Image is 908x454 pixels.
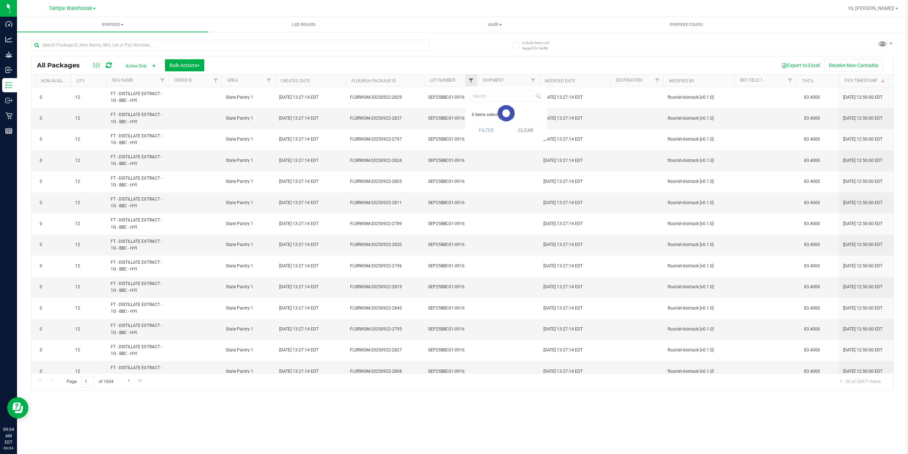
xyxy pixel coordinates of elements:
span: flourish-biotrack [v0.1.0] [668,178,730,185]
span: [DATE] 13:27:14 EDT [279,220,319,227]
a: THC% [802,78,814,83]
span: FT - DISTILLATE EXTRACT - 1G - BBC - HYI [111,154,164,167]
span: FLSRWGM-20250922-2820 [350,241,420,248]
a: Qty [77,78,84,83]
span: FLSRWGM-20250922-2795 [350,326,420,333]
span: [DATE] 13:27:14 EDT [279,199,319,206]
span: [DATE] 13:27:14 EDT [279,305,319,312]
span: State Pantry 1 [226,326,271,333]
a: Order Id [174,78,192,83]
span: 12 [75,178,102,185]
inline-svg: Inventory [5,82,12,89]
span: [DATE] 12:50:00 EDT [843,284,882,290]
span: State Pantry 1 [226,284,271,290]
span: State Pantry 1 [226,347,271,354]
span: State Pantry 1 [226,220,271,227]
span: flourish-biotrack [v0.1.0] [668,157,730,164]
span: All Packages [37,61,87,69]
span: 12 [75,220,102,227]
span: 83.4000 [801,366,824,377]
span: [DATE] 12:50:00 EDT [843,368,882,375]
span: [DATE] 13:27:14 EDT [543,199,583,206]
a: Go to the next page [124,376,134,386]
span: SEP25BBC01-0916 [428,157,473,164]
span: Bulk Actions [170,62,200,68]
span: 83.4000 [801,92,824,103]
a: SKU Name [112,78,133,83]
span: 83.4000 [801,345,824,355]
span: 0 [40,157,67,164]
span: 0 [40,284,67,290]
a: Shipment [483,78,504,83]
a: Non-Available [41,78,73,83]
span: SEP25BBC01-0916 [428,326,473,333]
span: FLSRWGM-20250922-2808 [350,368,420,375]
span: 0 [40,305,67,312]
a: Inventory Counts [591,17,782,32]
span: [DATE] 13:27:14 EDT [543,368,583,375]
span: SEP25BBC01-0916 [428,199,473,206]
span: [DATE] 13:27:14 EDT [543,284,583,290]
span: FLSRWGM-20250922-2827 [350,347,420,354]
span: 0 [40,368,67,375]
a: Modified By [669,78,694,83]
span: Audit [400,21,590,28]
a: Audit [399,17,591,32]
span: Inventory Counts [660,21,713,28]
span: 12 [75,136,102,143]
inline-svg: Inbound [5,66,12,73]
span: [DATE] 13:27:14 EDT [279,284,319,290]
a: Filter [785,75,796,87]
span: FT - DISTILLATE EXTRACT - 1G - BBC - HYI [111,344,164,357]
inline-svg: Dashboard [5,21,12,28]
span: FLSRWGM-20250922-2837 [350,115,420,122]
span: 12 [75,241,102,248]
span: FLSRWGM-20250922-2845 [350,305,420,312]
span: 12 [75,284,102,290]
span: Include items not tagged for facility [522,40,558,51]
span: 0 [40,136,67,143]
span: FT - DISTILLATE EXTRACT - 1G - BBC - HYI [111,196,164,209]
span: State Pantry 1 [226,199,271,206]
span: [DATE] 13:27:14 EDT [543,241,583,248]
input: Search Package ID, Item Name, SKU, Lot or Part Number... [31,40,429,50]
span: State Pantry 1 [226,94,271,101]
span: 0 [40,347,67,354]
span: SEP25BBC01-0916 [428,178,473,185]
a: Lab Results [208,17,399,32]
span: flourish-biotrack [v0.1.0] [668,241,730,248]
span: 0 [40,178,67,185]
span: 83.4000 [801,261,824,271]
span: 0 [40,199,67,206]
span: 12 [75,115,102,122]
span: 83.4000 [801,324,824,334]
span: FT - DISTILLATE EXTRACT - 1G - BBC - HYI [111,259,164,273]
span: FLSRWGM-20250922-2797 [350,136,420,143]
span: State Pantry 1 [226,157,271,164]
span: 83.4000 [801,134,824,144]
span: [DATE] 13:27:14 EDT [543,94,583,101]
a: Inventory [17,17,208,32]
span: SEP25BBC01-0916 [428,305,473,312]
span: SEP25BBC01-0916 [428,94,473,101]
span: [DATE] 13:27:14 EDT [543,305,583,312]
iframe: Resource center [7,397,28,419]
a: Ref Field 1 [740,78,763,83]
span: [DATE] 13:27:14 EDT [543,178,583,185]
span: FLSRWGM-20250922-2811 [350,199,420,206]
span: 0 [40,263,67,269]
span: Page of 1604 [61,376,119,387]
input: 1 [81,376,94,387]
span: SEP25BBC01-0916 [428,115,473,122]
span: FT - DISTILLATE EXTRACT - 1G - BBC - HYI [111,280,164,294]
span: FT - DISTILLATE EXTRACT - 1G - BBC - HYI [111,133,164,146]
p: 09:04 AM EDT [3,426,14,445]
span: State Pantry 1 [226,178,271,185]
span: State Pantry 1 [226,115,271,122]
span: FT - DISTILLATE EXTRACT - 1G - BBC - HYI [111,175,164,188]
a: Area [227,78,238,83]
a: Destination [616,78,642,83]
a: Modified Date [545,78,575,83]
span: flourish-biotrack [v0.1.0] [668,94,730,101]
span: FLSRWGM-20250922-2824 [350,157,420,164]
